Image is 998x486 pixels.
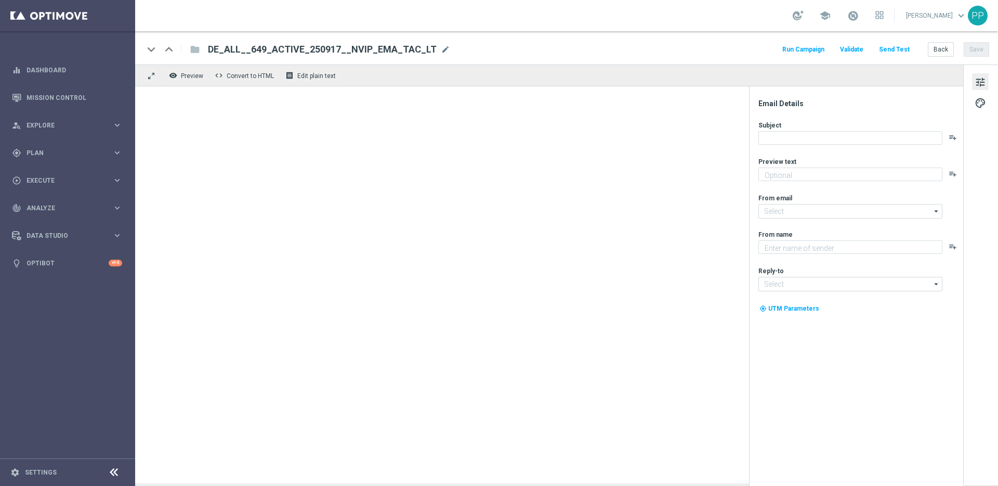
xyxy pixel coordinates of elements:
[12,56,122,84] div: Dashboard
[169,71,177,80] i: remove_red_eye
[12,231,112,240] div: Data Studio
[11,121,123,130] button: person_search Explore keyboard_arrow_right
[819,10,831,21] span: school
[181,72,203,80] span: Preview
[12,203,112,213] div: Analyze
[931,277,942,291] i: arrow_drop_down
[212,69,279,82] button: code Convert to HTML
[972,94,989,111] button: palette
[27,122,112,129] span: Explore
[758,204,942,219] input: Select
[758,277,942,291] input: Select
[166,69,208,82] button: remove_red_eye Preview
[109,260,122,266] div: +10
[10,468,20,477] i: settings
[112,231,122,240] i: keyboard_arrow_right
[758,231,793,239] label: From name
[758,194,792,202] label: From email
[968,6,988,25] div: PP
[758,121,781,130] label: Subject
[208,43,437,56] span: DE_ALL__649_ACTIVE_250917__NVIP_EMA_TAC_LT
[112,120,122,130] i: keyboard_arrow_right
[975,96,986,110] span: palette
[964,42,989,57] button: Save
[949,133,957,142] button: playlist_add
[11,94,123,102] button: Mission Control
[758,99,962,108] div: Email Details
[949,242,957,251] button: playlist_add
[12,203,21,213] i: track_changes
[215,71,223,80] span: code
[759,305,767,312] i: my_location
[12,249,122,277] div: Optibot
[12,148,21,158] i: gps_fixed
[12,176,21,185] i: play_circle_outline
[838,43,865,57] button: Validate
[975,75,986,89] span: tune
[758,267,784,275] label: Reply-to
[840,46,863,53] span: Validate
[12,259,21,268] i: lightbulb
[27,249,109,277] a: Optibot
[112,148,122,158] i: keyboard_arrow_right
[12,84,122,111] div: Mission Control
[11,259,123,267] button: lightbulb Optibot +10
[27,177,112,184] span: Execute
[27,233,112,239] span: Data Studio
[928,42,954,57] button: Back
[27,205,112,211] span: Analyze
[931,204,942,218] i: arrow_drop_down
[11,232,123,240] button: Data Studio keyboard_arrow_right
[112,203,122,213] i: keyboard_arrow_right
[972,73,989,90] button: tune
[12,121,112,130] div: Explore
[27,150,112,156] span: Plan
[877,43,911,57] button: Send Test
[12,176,112,185] div: Execute
[905,8,968,23] a: [PERSON_NAME]keyboard_arrow_down
[11,204,123,212] button: track_changes Analyze keyboard_arrow_right
[758,303,820,314] button: my_location UTM Parameters
[11,66,123,74] button: equalizer Dashboard
[112,175,122,185] i: keyboard_arrow_right
[441,45,450,54] span: mode_edit
[285,71,294,80] i: receipt
[27,56,122,84] a: Dashboard
[11,149,123,157] button: gps_fixed Plan keyboard_arrow_right
[955,10,967,21] span: keyboard_arrow_down
[781,43,826,57] button: Run Campaign
[12,121,21,130] i: person_search
[11,176,123,185] button: play_circle_outline Execute keyboard_arrow_right
[758,158,796,166] label: Preview text
[949,170,957,178] button: playlist_add
[297,72,336,80] span: Edit plain text
[12,66,21,75] i: equalizer
[283,69,340,82] button: receipt Edit plain text
[27,84,122,111] a: Mission Control
[12,148,112,158] div: Plan
[768,305,819,312] span: UTM Parameters
[227,72,274,80] span: Convert to HTML
[25,469,57,476] a: Settings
